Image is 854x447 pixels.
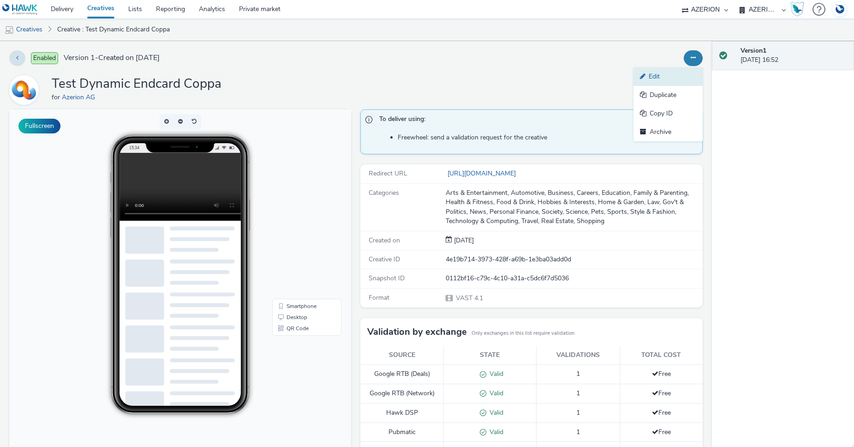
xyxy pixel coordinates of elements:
span: Creative ID [369,255,400,264]
span: Free [652,389,671,398]
span: 1 [576,369,580,378]
li: Desktop [265,202,330,213]
span: Valid [486,408,503,417]
a: Creative : Test Dynamic Endcard Coppa [53,18,174,41]
span: 1 [576,389,580,398]
img: mobile [5,25,14,35]
th: State [443,346,536,365]
span: 1 [576,428,580,436]
span: QR Code [277,216,299,222]
button: Fullscreen [18,119,60,133]
div: Arts & Entertainment, Automotive, Business, Careers, Education, Family & Parenting, Health & Fitn... [446,188,701,226]
li: QR Code [265,213,330,224]
strong: Version 1 [741,46,766,55]
span: Created on [369,236,400,245]
small: Only exchanges in this list require validation [472,330,574,337]
h3: Validation by exchange [367,325,467,339]
span: Free [652,408,671,417]
h1: Test Dynamic Endcard Coppa [52,75,221,93]
td: Hawk DSP [360,403,443,423]
span: Snapshot ID [369,274,405,283]
div: 0112bf16-c79c-4c10-a31a-c5dc6f7d5036 [446,274,701,283]
th: Validations [536,346,620,365]
span: Free [652,369,671,378]
span: Redirect URL [369,169,407,178]
span: Valid [486,369,503,378]
img: undefined Logo [2,4,38,15]
li: Smartphone [265,191,330,202]
span: Free [652,428,671,436]
span: Valid [486,389,503,398]
span: for [52,93,62,102]
span: [DATE] [452,236,474,245]
img: Azerion AG [11,77,37,103]
img: Account DE [833,2,847,17]
span: Desktop [277,205,298,211]
a: Archive [633,123,703,141]
a: Azerion AG [9,85,42,94]
td: Pubmatic [360,423,443,442]
span: Valid [486,428,503,436]
td: Google RTB (Network) [360,384,443,404]
a: [URL][DOMAIN_NAME] [446,169,520,178]
a: Copy ID [633,104,703,123]
th: Source [360,346,443,365]
a: Edit [633,67,703,86]
a: Hawk Academy [790,2,808,17]
div: Creation 22 July 2025, 16:52 [452,236,474,245]
span: Enabled [31,52,58,64]
td: Google RTB (Deals) [360,365,443,384]
div: 4e19b714-3973-428f-a69b-1e3ba03add0d [446,255,701,264]
span: Categories [369,188,399,197]
span: 1 [576,408,580,417]
span: Smartphone [277,194,307,199]
div: [DATE] 16:52 [741,46,847,65]
a: Duplicate [633,86,703,104]
span: VAST 4.1 [455,294,483,302]
span: Format [369,293,389,302]
th: Total cost [620,346,703,365]
span: 15:34 [120,36,130,41]
span: To deliver using: [379,115,693,127]
li: Freewheel: send a validation request for the creative [398,133,697,142]
span: Version 1 - Created on [DATE] [64,53,160,63]
a: Azerion AG [62,93,99,102]
img: Hawk Academy [790,2,804,17]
